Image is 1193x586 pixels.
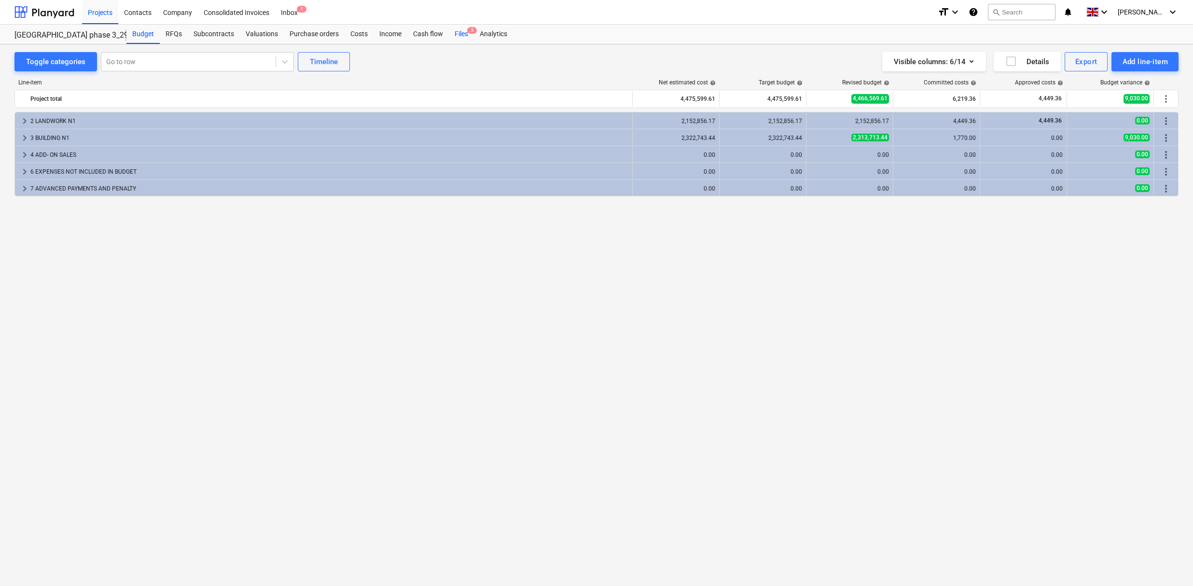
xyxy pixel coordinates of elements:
div: 2,322,743.44 [637,135,715,141]
div: 2 LANDWORK N1 [30,113,628,129]
div: 0.00 [723,151,802,158]
div: RFQs [160,25,188,44]
div: 2,152,856.17 [637,118,715,124]
div: 2,322,743.44 [723,135,802,141]
div: Project total [30,91,628,107]
div: 4,475,599.61 [723,91,802,107]
a: Cash flow [407,25,449,44]
span: 4,466,569.61 [851,94,889,103]
span: keyboard_arrow_right [19,183,30,194]
button: Add line-item [1111,52,1179,71]
div: 0.00 [723,168,802,175]
button: Timeline [298,52,350,71]
span: 0.00 [1135,184,1150,192]
a: Budget [126,25,160,44]
div: 0.00 [637,168,715,175]
i: keyboard_arrow_down [1167,6,1179,18]
a: Analytics [474,25,513,44]
div: 1,770.00 [897,135,976,141]
span: 2,313,713.44 [851,134,889,141]
div: 6,219.36 [897,91,976,107]
i: notifications [1063,6,1073,18]
span: help [708,80,716,86]
div: 4 ADD- ON SALES [30,147,628,163]
span: More actions [1160,132,1172,144]
div: 0.00 [810,151,889,158]
div: 6 EXPENSES NOT INCLUDED IN BUDGET [30,164,628,179]
div: Revised budget [842,79,889,86]
div: 3 BUILDING N1 [30,130,628,146]
button: Toggle categories [14,52,97,71]
span: help [1142,80,1150,86]
div: Add line-item [1122,55,1168,68]
button: Visible columns:6/14 [882,52,986,71]
div: Approved costs [1015,79,1063,86]
div: Visible columns : 6/14 [894,55,974,68]
button: Details [994,52,1061,71]
div: Files [449,25,474,44]
span: keyboard_arrow_right [19,149,30,161]
div: 2,152,856.17 [810,118,889,124]
span: More actions [1160,93,1172,105]
div: 4,475,599.61 [637,91,715,107]
i: Knowledge base [969,6,978,18]
span: 9,030.00 [1124,94,1150,103]
div: 0.00 [984,185,1063,192]
div: Income [374,25,407,44]
div: 0.00 [897,151,976,158]
i: format_size [938,6,949,18]
span: 4,449.36 [1038,95,1063,103]
div: Toggle categories [26,55,85,68]
span: keyboard_arrow_right [19,166,30,177]
button: Search [988,4,1055,20]
span: More actions [1160,149,1172,161]
span: keyboard_arrow_right [19,115,30,127]
div: Details [1005,55,1049,68]
div: 7 ADVANCED PAYMENTS AND PENALTY [30,181,628,196]
button: Export [1065,52,1108,71]
div: 2,152,856.17 [723,118,802,124]
iframe: Chat Widget [1145,540,1193,586]
div: Export [1075,55,1097,68]
div: 0.00 [723,185,802,192]
span: help [1055,80,1063,86]
span: 3 [467,27,477,34]
div: 0.00 [637,185,715,192]
a: Purchase orders [284,25,345,44]
a: Files3 [449,25,474,44]
span: search [992,8,1000,16]
div: 0.00 [897,185,976,192]
div: Timeline [310,55,338,68]
span: 9,030.00 [1124,134,1150,141]
div: Valuations [240,25,284,44]
div: 0.00 [810,168,889,175]
div: 0.00 [637,151,715,158]
a: Subcontracts [188,25,240,44]
span: More actions [1160,183,1172,194]
i: keyboard_arrow_down [949,6,961,18]
i: keyboard_arrow_down [1098,6,1110,18]
span: keyboard_arrow_right [19,132,30,144]
div: Committed costs [924,79,976,86]
span: 1 [297,6,306,13]
div: Net estimated cost [659,79,716,86]
span: 0.00 [1135,167,1150,175]
span: 0.00 [1135,150,1150,158]
div: 0.00 [897,168,976,175]
div: Target budget [759,79,803,86]
span: More actions [1160,115,1172,127]
div: 0.00 [984,151,1063,158]
a: Costs [345,25,374,44]
span: 4,449.36 [1038,117,1063,124]
div: 0.00 [810,185,889,192]
span: help [795,80,803,86]
div: [GEOGRAPHIC_DATA] phase 3_2901993/2901994/2901995 [14,30,115,41]
span: help [969,80,976,86]
div: Line-item [14,79,633,86]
